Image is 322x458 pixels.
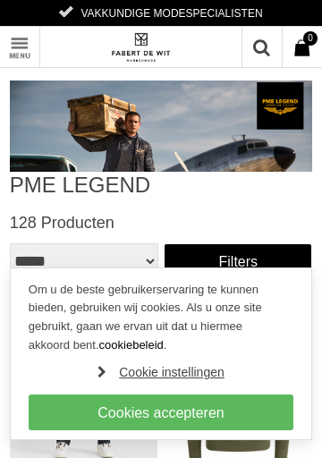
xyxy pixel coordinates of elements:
[29,281,275,355] p: Om u de beste gebruikerservaring te kunnen bieden, gebruiken wij cookies. Als u onze site gebruik...
[164,243,312,279] a: Filters
[10,81,312,172] img: PME LEGEND
[10,214,114,232] span: 128 Producten
[99,338,164,352] a: cookiebeleid
[10,172,312,199] h1: PME LEGEND
[29,394,293,430] a: Cookies accepteren
[303,31,318,46] span: 0
[29,359,293,386] a: Cookie instellingen
[109,32,172,63] img: Fabert de Wit
[85,27,236,67] a: Fabert de Wit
